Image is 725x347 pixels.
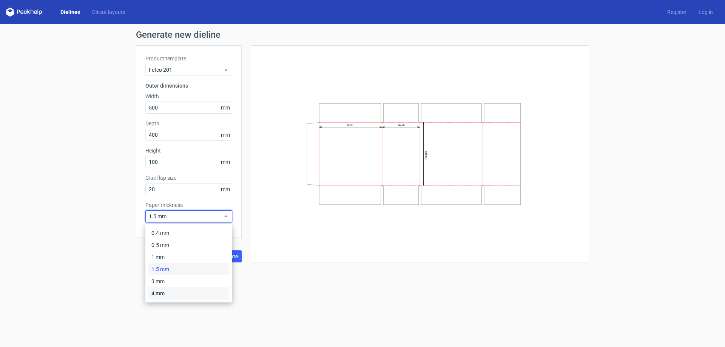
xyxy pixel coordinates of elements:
label: Height [145,147,232,154]
label: Width [145,93,232,100]
span: mm [219,102,232,113]
span: mm [219,129,232,140]
div: 0.4 mm [148,227,229,239]
text: Height [424,151,427,159]
div: 1.5 mm [148,263,229,275]
a: Dielines [54,8,86,16]
label: Glue flap size [145,174,232,182]
div: 1 mm [148,251,229,263]
text: Depth [398,124,405,127]
a: Register [661,8,693,16]
h1: Generate new dieline [136,30,589,39]
div: 4 mm [148,287,229,299]
label: Paper thickness [145,201,232,209]
div: 3 mm [148,275,229,287]
h3: Outer dimensions [145,82,232,89]
span: Fefco 201 [149,66,223,74]
a: Diecut layouts [86,8,131,16]
span: mm [219,184,232,195]
div: 0.5 mm [148,239,229,251]
label: Product template [145,55,232,62]
span: mm [219,156,232,168]
text: Width [347,124,353,127]
label: Depth [145,120,232,127]
a: Log in [693,8,719,16]
span: 1.5 mm [149,213,223,220]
